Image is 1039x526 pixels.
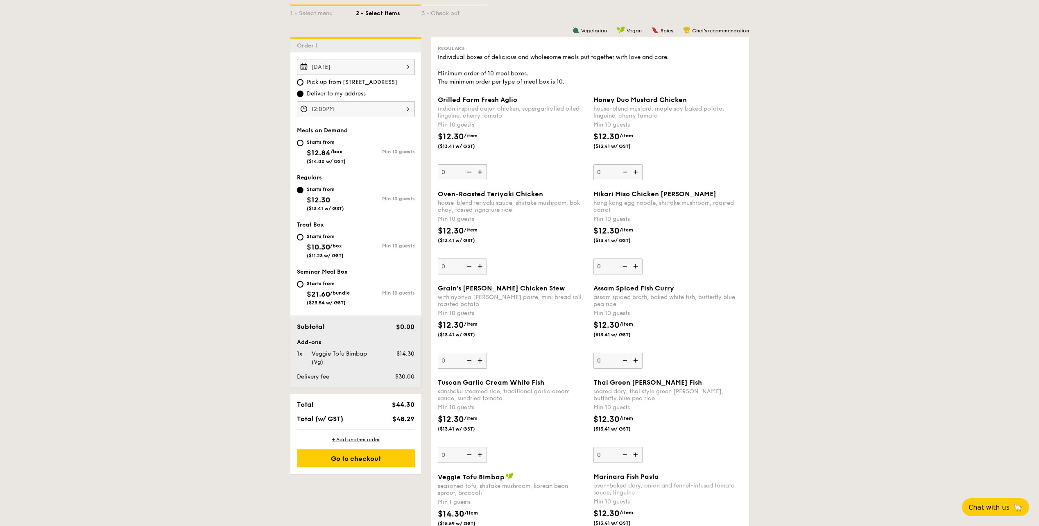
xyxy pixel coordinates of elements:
[392,401,414,408] span: $44.30
[683,26,690,34] img: icon-chef-hat.a58ddaea.svg
[290,6,356,18] div: 1 - Select menu
[421,6,487,18] div: 3 - Check out
[356,290,415,296] div: Min 10 guests
[462,164,475,180] img: icon-reduce.1d2dbef1.svg
[307,290,330,299] span: $21.60
[593,509,620,519] span: $12.30
[593,294,742,308] div: assam spiced broth, baked white fish, butterfly blue pea rice
[307,253,344,258] span: ($11.23 w/ GST)
[475,353,487,368] img: icon-add.58712e84.svg
[593,447,643,463] input: Thai Green [PERSON_NAME] Fishseared dory, thai style green [PERSON_NAME], butterfly blue pea rice...
[620,415,633,421] span: /item
[307,195,330,204] span: $12.30
[297,101,415,117] input: Event time
[652,26,659,34] img: icon-spicy.37a8142b.svg
[593,498,742,506] div: Min 10 guests
[593,331,649,338] span: ($13.41 w/ GST)
[572,26,579,34] img: icon-vegetarian.fe4039eb.svg
[438,415,464,424] span: $12.30
[1013,503,1023,512] span: 🦙
[307,159,346,164] span: ($14.00 w/ GST)
[618,353,630,368] img: icon-reduce.1d2dbef1.svg
[438,284,565,292] span: Grain's [PERSON_NAME] Chicken Stew
[969,503,1010,511] span: Chat with us
[593,132,620,142] span: $12.30
[620,227,633,233] span: /item
[438,294,587,308] div: with nyonya [PERSON_NAME] paste, mini bread roll, roasted potato
[630,164,643,180] img: icon-add.58712e84.svg
[593,190,716,198] span: Hikari Miso Chicken [PERSON_NAME]
[297,42,321,49] span: Order 1
[593,143,649,150] span: ($13.41 w/ GST)
[620,321,633,327] span: /item
[438,498,587,506] div: Min 1 guests
[475,164,487,180] img: icon-add.58712e84.svg
[593,473,659,481] span: Marinara Fish Pasta
[464,133,478,138] span: /item
[438,320,464,330] span: $12.30
[630,447,643,463] img: icon-add.58712e84.svg
[618,258,630,274] img: icon-reduce.1d2dbef1.svg
[438,190,543,198] span: Oven-Roasted Teriyaki Chicken
[618,164,630,180] img: icon-reduce.1d2dbef1.svg
[438,258,487,274] input: Oven-Roasted Teriyaki Chickenhouse-blend teriyaki sauce, shiitake mushroom, bok choy, tossed sign...
[294,350,308,358] div: 1x
[307,233,344,240] div: Starts from
[627,28,642,34] span: Vegan
[396,323,414,331] span: $0.00
[297,91,303,97] input: Deliver to my address
[297,59,415,75] input: Event date
[661,28,673,34] span: Spicy
[392,415,414,423] span: $48.29
[618,447,630,463] img: icon-reduce.1d2dbef1.svg
[438,45,464,51] span: Regulars
[438,309,587,317] div: Min 10 guests
[307,280,350,287] div: Starts from
[593,284,674,292] span: Assam Spiced Fish Curry
[297,449,415,467] div: Go to checkout
[630,258,643,274] img: icon-add.58712e84.svg
[438,121,587,129] div: Min 10 guests
[297,401,314,408] span: Total
[593,388,742,402] div: seared dory, thai style green [PERSON_NAME], butterfly blue pea rice
[593,309,742,317] div: Min 10 guests
[297,415,343,423] span: Total (w/ GST)
[593,105,742,119] div: house-blend mustard, maple soy baked potato, linguine, cherry tomato
[297,281,303,288] input: Starts from$21.60/bundle($23.54 w/ GST)Min 10 guests
[438,447,487,463] input: Tuscan Garlic Cream White Fishsanshoku steamed rice, traditional garlic cream sauce, sundried tom...
[297,187,303,193] input: Starts from$12.30($13.41 w/ GST)Min 10 guests
[438,200,587,213] div: house-blend teriyaki sauce, shiitake mushroom, bok choy, tossed signature rice
[307,139,346,145] div: Starts from
[464,321,478,327] span: /item
[438,226,464,236] span: $12.30
[462,353,475,368] img: icon-reduce.1d2dbef1.svg
[297,436,415,443] div: + Add another order
[330,290,350,296] span: /bundle
[462,447,475,463] img: icon-reduce.1d2dbef1.svg
[462,258,475,274] img: icon-reduce.1d2dbef1.svg
[475,447,487,463] img: icon-add.58712e84.svg
[438,331,493,338] span: ($13.41 w/ GST)
[593,426,649,432] span: ($13.41 w/ GST)
[395,373,414,380] span: $30.00
[438,215,587,223] div: Min 10 guests
[307,186,344,193] div: Starts from
[464,510,478,516] span: /item
[297,268,348,275] span: Seminar Meal Box
[438,96,517,104] span: Grilled Farm Fresh Aglio
[593,121,742,129] div: Min 10 guests
[438,483,587,497] div: seasoned tofu, shiitake mushroom, korean bean sprout, broccoli
[308,350,383,366] div: Veggie Tofu Bimbap (Vg)
[617,26,625,34] img: icon-vegan.f8ff3823.svg
[593,200,742,213] div: hong kong egg noodle, shiitake mushroom, roasted carrot
[438,164,487,180] input: Grilled Farm Fresh Aglioindian inspired cajun chicken, supergarlicfied oiled linguine, cherry tom...
[593,215,742,223] div: Min 10 guests
[593,482,742,496] div: oven-baked dory, onion and fennel-infused tomato sauce, linguine
[297,323,325,331] span: Subtotal
[593,415,620,424] span: $12.30
[297,140,303,146] input: Starts from$12.84/box($14.00 w/ GST)Min 10 guests
[438,237,493,244] span: ($13.41 w/ GST)
[307,243,330,252] span: $10.30
[581,28,607,34] span: Vegetarian
[464,227,478,233] span: /item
